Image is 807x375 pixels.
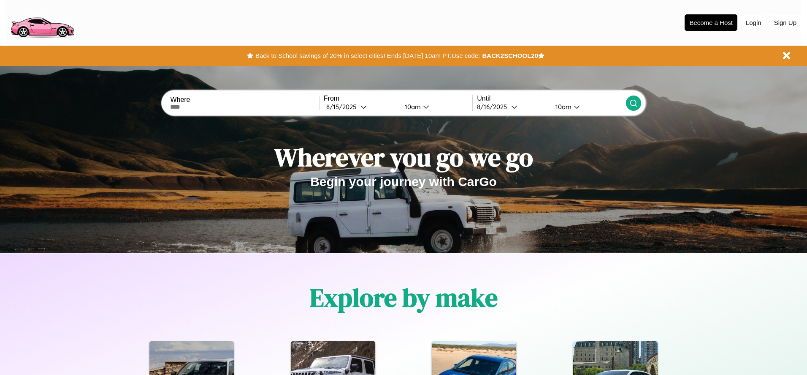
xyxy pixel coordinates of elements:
button: Login [742,15,766,30]
button: Sign Up [770,15,801,30]
button: 10am [549,102,626,111]
label: Until [477,95,626,102]
b: BACK2SCHOOL20 [482,52,538,59]
label: Where [170,96,319,104]
h1: Explore by make [310,280,498,315]
button: 10am [398,102,472,111]
button: Become a Host [685,14,737,31]
div: 8 / 15 / 2025 [326,103,360,111]
img: logo [6,4,78,40]
button: 8/15/2025 [324,102,398,111]
div: 8 / 16 / 2025 [477,103,511,111]
div: 10am [551,103,574,111]
div: 10am [401,103,423,111]
button: Back to School savings of 20% in select cities! Ends [DATE] 10am PT.Use code: [253,50,482,62]
label: From [324,95,472,102]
